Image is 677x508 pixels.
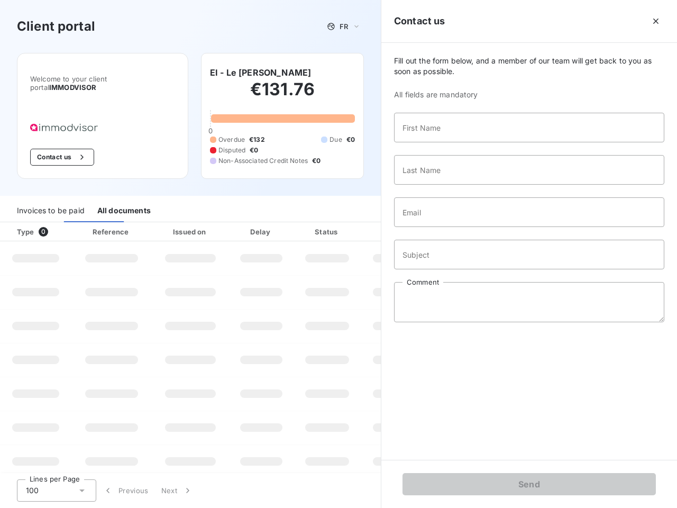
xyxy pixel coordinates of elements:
[330,135,342,144] span: Due
[250,146,258,155] span: €0
[363,226,431,237] div: Amount
[39,227,48,237] span: 0
[296,226,359,237] div: Status
[208,126,213,135] span: 0
[312,156,321,166] span: €0
[402,473,656,495] button: Send
[218,146,245,155] span: Disputed
[210,79,355,111] h2: €131.76
[155,479,199,502] button: Next
[346,135,355,144] span: €0
[218,156,308,166] span: Non-Associated Credit Notes
[249,135,265,144] span: €132
[30,124,98,132] img: Company logo
[210,66,311,79] h6: EI - Le [PERSON_NAME]
[26,485,39,496] span: 100
[218,135,245,144] span: Overdue
[231,226,291,237] div: Delay
[394,113,664,142] input: placeholder
[17,17,95,36] h3: Client portal
[11,226,69,237] div: Type
[49,83,97,92] span: IMMODVISOR
[394,89,664,100] span: All fields are mandatory
[97,200,151,222] div: All documents
[93,228,129,236] div: Reference
[154,226,227,237] div: Issued on
[30,75,175,92] span: Welcome to your client portal
[340,22,348,31] span: FR
[394,56,664,77] span: Fill out the form below, and a member of our team will get back to you as soon as possible.
[394,14,445,29] h5: Contact us
[96,479,155,502] button: Previous
[394,240,664,269] input: placeholder
[394,197,664,227] input: placeholder
[394,155,664,185] input: placeholder
[17,200,85,222] div: Invoices to be paid
[30,149,94,166] button: Contact us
